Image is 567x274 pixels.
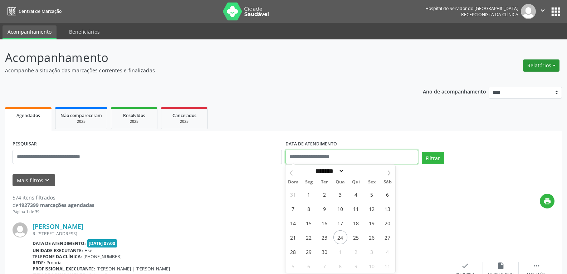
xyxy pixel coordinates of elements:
[365,216,379,230] span: Setembro 19, 2025
[365,187,379,201] span: Setembro 5, 2025
[302,202,316,216] span: Setembro 8, 2025
[318,216,332,230] span: Setembro 16, 2025
[349,245,363,259] span: Outubro 2, 2025
[365,202,379,216] span: Setembro 12, 2025
[333,202,347,216] span: Setembro 10, 2025
[540,194,554,208] button: print
[365,259,379,273] span: Outubro 10, 2025
[381,216,395,230] span: Setembro 20, 2025
[333,259,347,273] span: Outubro 8, 2025
[333,245,347,259] span: Outubro 1, 2025
[422,152,444,164] button: Filtrar
[523,59,559,72] button: Relatórios
[97,266,170,272] span: [PERSON_NAME] | [PERSON_NAME]
[317,180,332,184] span: Ter
[423,87,486,96] p: Ano de acompanhamento
[380,180,395,184] span: Sáb
[286,259,300,273] span: Outubro 5, 2025
[349,259,363,273] span: Outubro 9, 2025
[302,259,316,273] span: Outubro 6, 2025
[425,5,518,11] div: Hospital do Servidor do [GEOGRAPHIC_DATA]
[13,139,37,150] label: PESQUISAR
[533,262,541,270] i: 
[318,187,332,201] span: Setembro 2, 2025
[5,49,395,67] p: Acompanhamento
[285,139,337,150] label: DATA DE ATENDIMENTO
[301,180,317,184] span: Seg
[381,230,395,244] span: Setembro 27, 2025
[349,202,363,216] span: Setembro 11, 2025
[381,202,395,216] span: Setembro 13, 2025
[60,119,102,124] div: 2025
[13,209,94,215] div: Página 1 de 39
[381,259,395,273] span: Outubro 11, 2025
[123,112,145,119] span: Resolvidos
[381,245,395,259] span: Outubro 4, 2025
[33,266,95,272] b: Profissional executante:
[344,167,368,175] input: Year
[461,11,518,18] span: Recepcionista da clínica
[87,239,117,247] span: [DATE] 07:00
[16,112,40,119] span: Agendados
[33,240,86,246] b: Data de atendimento:
[286,245,300,259] span: Setembro 28, 2025
[365,245,379,259] span: Outubro 3, 2025
[302,230,316,244] span: Setembro 22, 2025
[333,187,347,201] span: Setembro 3, 2025
[521,4,536,19] img: img
[83,254,122,260] span: [PHONE_NUMBER]
[33,247,83,254] b: Unidade executante:
[286,202,300,216] span: Setembro 7, 2025
[33,222,83,230] a: [PERSON_NAME]
[543,197,551,205] i: print
[5,5,62,17] a: Central de Marcação
[333,230,347,244] span: Setembro 24, 2025
[13,201,94,209] div: de
[539,6,547,14] i: 
[43,176,51,184] i: keyboard_arrow_down
[13,222,28,237] img: img
[13,194,94,201] div: 574 itens filtrados
[3,25,57,39] a: Acompanhamento
[285,180,301,184] span: Dom
[47,260,62,266] span: Própria
[348,180,364,184] span: Qui
[536,4,549,19] button: 
[349,216,363,230] span: Setembro 18, 2025
[318,259,332,273] span: Outubro 7, 2025
[381,187,395,201] span: Setembro 6, 2025
[461,262,469,270] i: check
[5,67,395,74] p: Acompanhe a situação das marcações correntes e finalizadas
[286,216,300,230] span: Setembro 14, 2025
[365,230,379,244] span: Setembro 26, 2025
[313,167,344,175] select: Month
[333,216,347,230] span: Setembro 17, 2025
[318,202,332,216] span: Setembro 9, 2025
[302,245,316,259] span: Setembro 29, 2025
[166,119,202,124] div: 2025
[497,262,505,270] i: insert_drive_file
[33,231,447,237] div: R. [STREET_ADDRESS]
[60,112,102,119] span: Não compareceram
[286,230,300,244] span: Setembro 21, 2025
[318,230,332,244] span: Setembro 23, 2025
[364,180,380,184] span: Sex
[19,8,62,14] span: Central de Marcação
[302,216,316,230] span: Setembro 15, 2025
[116,119,152,124] div: 2025
[332,180,348,184] span: Qua
[349,187,363,201] span: Setembro 4, 2025
[19,202,94,208] strong: 1927399 marcações agendadas
[349,230,363,244] span: Setembro 25, 2025
[33,260,45,266] b: Rede:
[84,247,92,254] span: Hse
[302,187,316,201] span: Setembro 1, 2025
[33,254,82,260] b: Telefone da clínica:
[13,174,55,187] button: Mais filtroskeyboard_arrow_down
[172,112,196,119] span: Cancelados
[64,25,105,38] a: Beneficiários
[286,187,300,201] span: Agosto 31, 2025
[318,245,332,259] span: Setembro 30, 2025
[549,5,562,18] button: apps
